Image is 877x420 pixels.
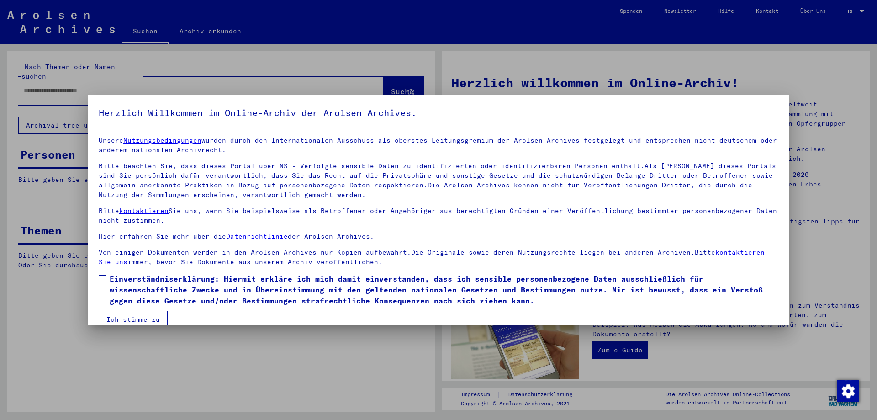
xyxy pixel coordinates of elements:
[99,248,778,267] p: Von einigen Dokumenten werden in den Arolsen Archives nur Kopien aufbewahrt.Die Originale sowie d...
[837,380,859,402] div: Zustimmung ändern
[99,206,778,225] p: Bitte Sie uns, wenn Sie beispielsweise als Betroffener oder Angehöriger aus berechtigten Gründen ...
[99,161,778,200] p: Bitte beachten Sie, dass dieses Portal über NS - Verfolgte sensible Daten zu identifizierten oder...
[99,106,778,120] h5: Herzlich Willkommen im Online-Archiv der Arolsen Archives.
[226,232,288,240] a: Datenrichtlinie
[99,232,778,241] p: Hier erfahren Sie mehr über die der Arolsen Archives.
[110,273,778,306] span: Einverständniserklärung: Hiermit erkläre ich mich damit einverstanden, dass ich sensible personen...
[123,136,201,144] a: Nutzungsbedingungen
[119,207,169,215] a: kontaktieren
[99,311,168,328] button: Ich stimme zu
[837,380,859,402] img: Zustimmung ändern
[99,136,778,155] p: Unsere wurden durch den Internationalen Ausschuss als oberstes Leitungsgremium der Arolsen Archiv...
[99,248,765,266] a: kontaktieren Sie uns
